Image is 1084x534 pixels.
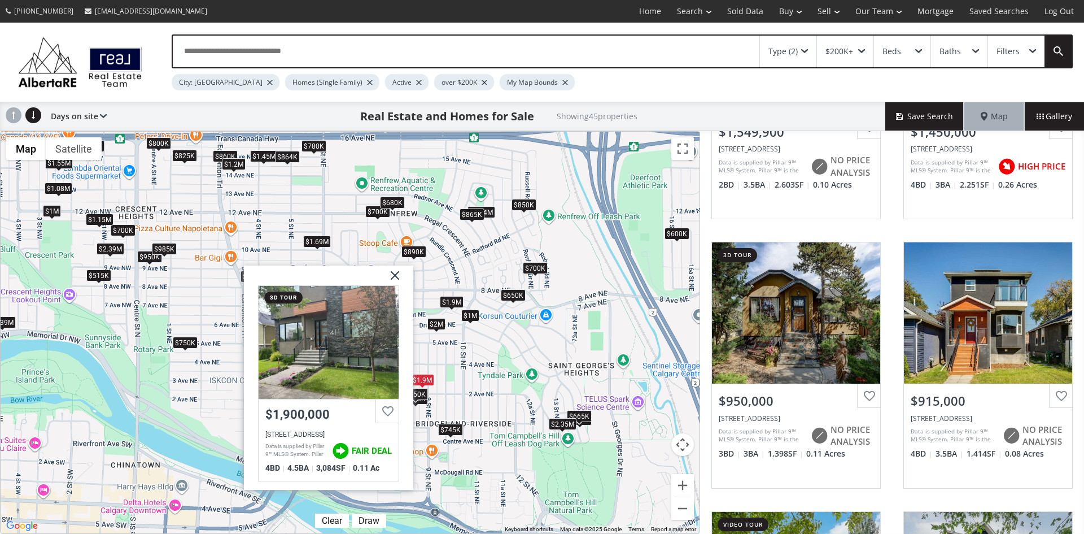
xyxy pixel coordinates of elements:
[936,179,957,190] span: 3 BA
[12,34,148,90] img: Logo
[303,235,331,247] div: $1.69M
[719,414,873,423] div: 226 8A Street NE, Calgary, AB T2E4J1
[265,463,285,472] span: 4 BD
[1018,160,1065,172] span: HIGH PRICE
[831,154,873,179] span: NO PRICE ANALYSIS
[45,182,72,194] div: $1.08M
[329,440,352,462] img: rating icon
[265,431,392,439] div: 411 9 Street NE, Calgary, AB T2E 4K2
[549,418,576,430] div: $2.35M
[173,337,198,349] div: $750K
[241,270,265,282] div: $765K
[360,108,534,124] h1: Real Estate and Homes for Sale
[380,196,405,208] div: $680K
[628,526,644,532] a: Terms
[6,137,46,160] button: Show street map
[998,179,1037,190] span: 0.26 Acres
[356,515,382,526] div: Draw
[911,414,1065,423] div: 232 15 Avenue NW, Calgary, AB T2M0G8
[505,526,553,533] button: Keyboard shortcuts
[95,6,207,16] span: [EMAIL_ADDRESS][DOMAIN_NAME]
[700,231,892,500] a: 3d tour$950,000[STREET_ADDRESS]Data is supplied by Pillar 9™ MLS® System. Pillar 9™ is the owner ...
[461,310,479,322] div: $1M
[3,519,41,533] a: Open this area in Google Maps (opens a new window)
[1024,102,1084,131] div: Gallery
[316,463,350,472] span: 3,084 SF
[1000,424,1022,447] img: rating icon
[671,433,694,456] button: Map camera controls
[768,448,803,459] span: 1,398 SF
[1037,111,1072,122] span: Gallery
[523,262,548,273] div: $700K
[172,74,279,90] div: City: [GEOGRAPHIC_DATA]
[911,158,993,175] div: Data is supplied by Pillar 9™ MLS® System. Pillar 9™ is the owner of the copyright in its MLS® Sy...
[808,155,831,178] img: rating icon
[385,74,429,90] div: Active
[960,179,995,190] span: 2,251 SF
[79,1,213,21] a: [EMAIL_ADDRESS][DOMAIN_NAME]
[43,205,61,216] div: $1M
[911,448,933,459] span: 4 BD
[995,155,1018,178] img: rating icon
[137,251,162,263] div: $950K
[265,407,392,422] div: $1,900,000
[967,448,1002,459] span: 1,414 SF
[14,6,73,16] span: [PHONE_NUMBER]
[265,442,326,459] div: Data is supplied by Pillar 9™ MLS® System. Pillar 9™ is the owner of the copyright in its MLS® Sy...
[665,227,689,239] div: $600K
[285,74,379,90] div: Homes (Single Family)
[719,123,873,141] div: $1,549,900
[671,137,694,160] button: Toggle fullscreen view
[440,296,464,308] div: $1.9M
[172,149,197,161] div: $825K
[964,102,1024,131] div: Map
[825,47,853,55] div: $200K+
[111,224,135,236] div: $700K
[213,150,238,162] div: $860K
[557,112,637,120] h2: Showing 45 properties
[352,515,386,526] div: Click to draw.
[250,150,278,162] div: $1.45M
[434,74,494,90] div: over $200K
[1022,424,1065,448] span: NO PRICE ANALYSIS
[3,519,41,533] img: Google
[981,111,1008,122] span: Map
[911,179,933,190] span: 4 BD
[401,246,426,258] div: $890K
[301,140,326,152] div: $780K
[936,448,964,459] span: 3.5 BA
[882,47,901,55] div: Beds
[86,213,113,225] div: $1.15M
[671,497,694,520] button: Zoom out
[939,47,961,55] div: Baths
[259,286,399,399] div: 411 9 Street NE, Calgary, AB T2E 4K2
[438,424,463,436] div: $745K
[560,526,622,532] span: Map data ©2025 Google
[45,102,107,131] div: Days on site
[146,137,171,149] div: $800K
[315,515,349,526] div: Click to clear.
[813,179,852,190] span: 0.10 Acres
[46,137,102,160] button: Show satellite imagery
[352,446,392,456] span: FAIR DEAL
[806,448,845,459] span: 0.11 Acres
[719,158,805,175] div: Data is supplied by Pillar 9™ MLS® System. Pillar 9™ is the owner of the copyright in its MLS® Sy...
[885,102,964,131] button: Save Search
[258,285,399,481] a: 3d tour$1,900,000[STREET_ADDRESS]Data is supplied by Pillar 9™ MLS® System. Pillar 9™ is the owne...
[501,289,526,301] div: $650K
[719,448,741,459] span: 3 BD
[500,74,575,90] div: My Map Bounds
[744,448,765,459] span: 3 BA
[996,47,1020,55] div: Filters
[719,427,805,444] div: Data is supplied by Pillar 9™ MLS® System. Pillar 9™ is the owner of the copyright in its MLS® Sy...
[45,157,73,169] div: $1.55M
[892,231,1084,500] a: $915,000[STREET_ADDRESS]Data is supplied by Pillar 9™ MLS® System. Pillar 9™ is the owner of the ...
[460,208,484,220] div: $865K
[365,205,390,217] div: $700K
[410,374,434,385] div: $1.9M
[152,243,177,255] div: $985K
[86,270,111,281] div: $515K
[319,515,345,526] div: Clear
[427,318,445,330] div: $2M
[911,144,1065,154] div: 509 15 Avenue NE, Calgary, AB T2E 1H7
